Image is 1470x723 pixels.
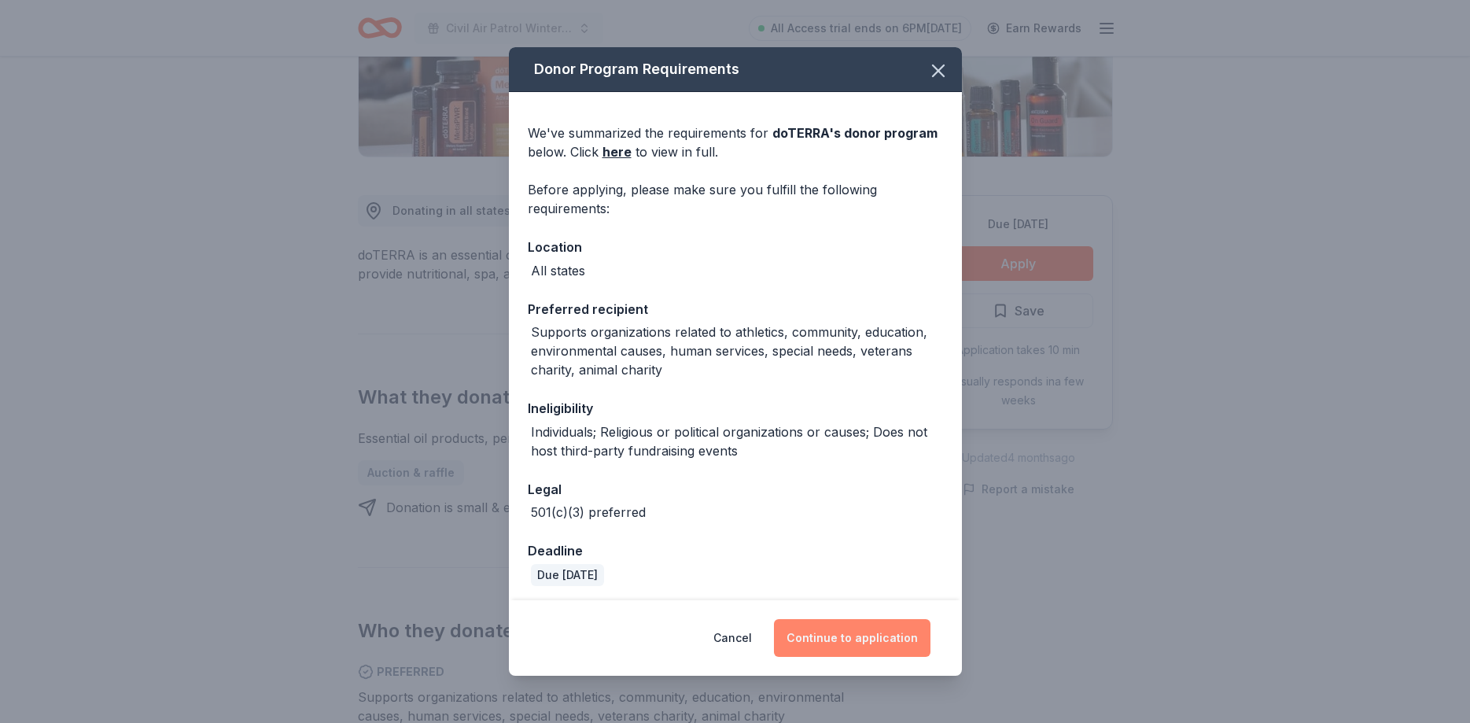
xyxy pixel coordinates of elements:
div: Before applying, please make sure you fulfill the following requirements: [528,180,943,218]
a: here [602,142,632,161]
div: Preferred recipient [528,299,943,319]
div: Deadline [528,540,943,561]
div: Due [DATE] [531,564,604,586]
div: Donor Program Requirements [509,47,962,92]
div: 501(c)(3) preferred [531,503,646,522]
div: Ineligibility [528,398,943,419]
div: Location [528,237,943,257]
div: We've summarized the requirements for below. Click to view in full. [528,124,943,161]
button: Cancel [713,619,752,657]
div: Individuals; Religious or political organizations or causes; Does not host third-party fundraisin... [531,422,943,460]
button: Continue to application [774,619,930,657]
div: Supports organizations related to athletics, community, education, environmental causes, human se... [531,323,943,379]
div: Legal [528,479,943,500]
div: All states [531,261,585,280]
span: doTERRA 's donor program [772,125,938,141]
